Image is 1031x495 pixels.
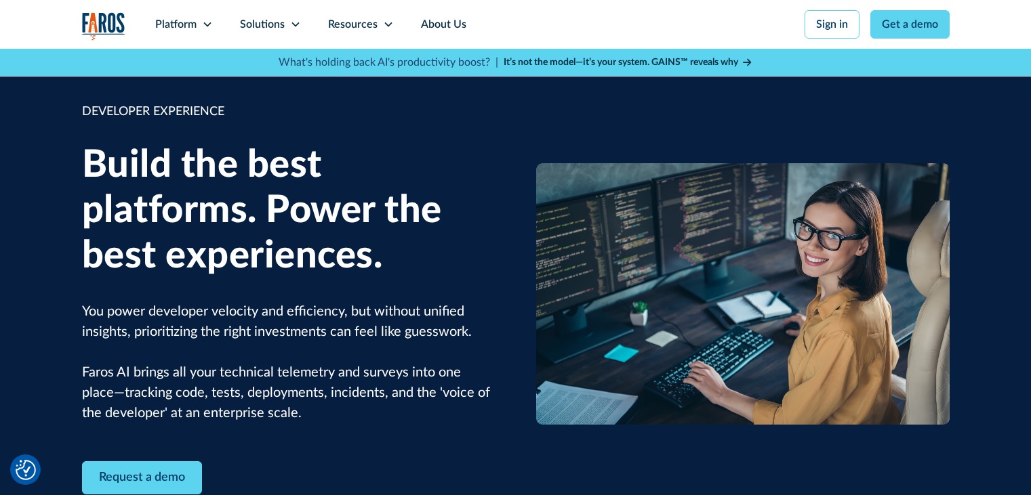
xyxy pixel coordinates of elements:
img: Revisit consent button [16,460,36,480]
div: Platform [155,16,197,33]
p: What's holding back AI's productivity boost? | [279,54,498,70]
a: Sign in [805,10,860,39]
p: You power developer velocity and efficiency, but without unified insights, prioritizing the right... [82,301,496,423]
img: Logo of the analytics and reporting company Faros. [82,12,125,40]
strong: It’s not the model—it’s your system. GAINS™ reveals why [504,58,738,67]
a: home [82,12,125,40]
a: It’s not the model—it’s your system. GAINS™ reveals why [504,56,753,70]
h1: Build the best platforms. Power the best experiences. [82,143,496,280]
div: Solutions [240,16,285,33]
a: Contact Modal [82,461,202,494]
div: DEVELOPER EXPERIENCE [82,103,496,121]
button: Cookie Settings [16,460,36,480]
a: Get a demo [870,10,950,39]
div: Resources [328,16,378,33]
